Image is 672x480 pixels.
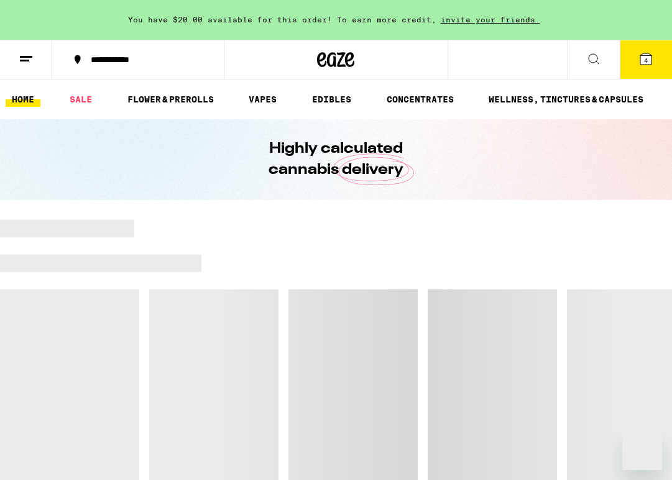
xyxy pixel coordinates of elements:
[482,92,650,107] a: WELLNESS, TINCTURES & CAPSULES
[622,430,662,470] iframe: Button to launch messaging window
[6,92,40,107] a: HOME
[620,40,672,79] button: 4
[306,92,357,107] a: EDIBLES
[436,16,545,24] span: invite your friends.
[242,92,283,107] a: VAPES
[644,57,648,64] span: 4
[380,92,460,107] a: CONCENTRATES
[234,138,439,181] h1: Highly calculated cannabis delivery
[121,92,220,107] a: FLOWER & PREROLLS
[128,16,436,24] span: You have $20.00 available for this order! To earn more credit,
[63,92,98,107] a: SALE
